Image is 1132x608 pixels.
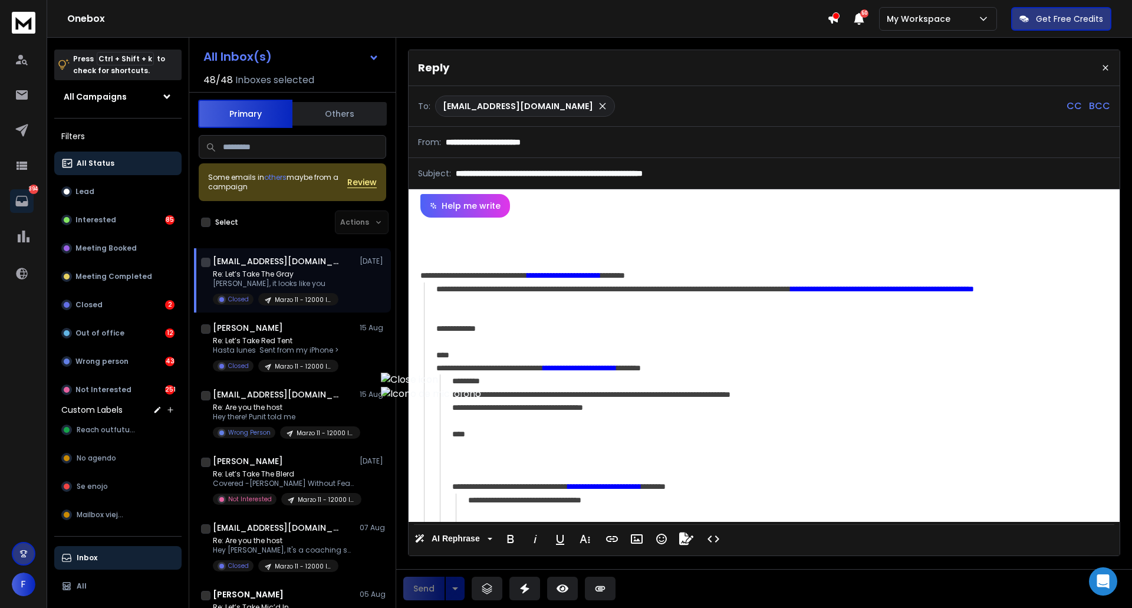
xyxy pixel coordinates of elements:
button: F [12,573,35,596]
img: Close icon [381,373,481,387]
button: Closed2 [54,293,182,317]
p: 394 [29,185,38,194]
div: Some emails in maybe from a campaign [208,173,347,192]
p: Wrong Person [228,428,271,437]
span: Reach outfuture [77,425,136,435]
a: 394 [10,189,34,213]
p: CC [1067,99,1082,113]
p: Marzo 11 - 12000 leads G Personal [275,295,331,304]
div: Open Intercom Messenger [1089,567,1117,596]
p: Meeting Booked [75,244,137,253]
h3: Custom Labels [61,404,123,416]
h1: [EMAIL_ADDRESS][DOMAIN_NAME] +1 [213,389,343,400]
p: [DATE] [360,456,386,466]
span: Ctrl + Shift + k [97,52,154,65]
button: Out of office12 [54,321,182,345]
p: Lead [75,187,94,196]
p: [EMAIL_ADDRESS][DOMAIN_NAME] [443,100,593,112]
p: Inbox [77,553,97,563]
button: Reach outfuture [54,418,182,442]
p: 07 Aug [360,523,386,533]
img: Icono de micrófono [381,387,481,401]
h1: [EMAIL_ADDRESS][DOMAIN_NAME] [213,522,343,534]
button: All Inbox(s) [194,45,389,68]
p: Hasta lunes Sent from my iPhone > [213,346,338,355]
p: Get Free Credits [1036,13,1103,25]
div: 43 [165,357,175,366]
p: Re: Let’s Take The Blerd [213,469,354,479]
button: More Text [574,527,596,551]
p: Not Interested [75,385,131,395]
h1: All Inbox(s) [203,51,272,63]
button: Italic (Ctrl+I) [524,527,547,551]
button: Meeting Booked [54,236,182,260]
p: Not Interested [228,495,272,504]
span: 48 / 48 [203,73,233,87]
h1: [PERSON_NAME] [213,322,283,334]
h3: Filters [54,128,182,144]
p: My Workspace [887,13,955,25]
p: To: [418,100,430,112]
span: No agendo [77,453,116,463]
h1: [PERSON_NAME] [213,455,283,467]
p: Closed [228,561,249,570]
button: Get Free Credits [1011,7,1111,31]
p: [DATE] [360,257,386,266]
p: Marzo 11 - 12000 leads G Personal [298,495,354,504]
p: [PERSON_NAME], it looks like you [213,279,338,288]
button: All [54,574,182,598]
p: Closed [75,300,103,310]
div: 251 [165,385,175,395]
button: Underline (Ctrl+U) [549,527,571,551]
p: 15 Aug [360,390,386,399]
span: Se enojo [77,482,108,491]
div: 85 [165,215,175,225]
h1: [EMAIL_ADDRESS][DOMAIN_NAME] [213,255,343,267]
p: Re: Let’s Take Red Tent [213,336,338,346]
p: Subject: [418,167,451,179]
p: 15 Aug [360,323,386,333]
p: Closed [228,361,249,370]
button: Interested85 [54,208,182,232]
p: Out of office [75,328,124,338]
button: No agendo [54,446,182,470]
button: Lead [54,180,182,203]
button: Inbox [54,546,182,570]
button: Se enojo [54,475,182,498]
p: From: [418,136,441,148]
p: Covered -[PERSON_NAME] Without Fear!™ [213,479,354,488]
img: logo [12,12,35,34]
button: Review [347,176,377,188]
p: Interested [75,215,116,225]
button: AI Rephrase [412,527,495,551]
button: Insert Image (Ctrl+P) [626,527,648,551]
button: Bold (Ctrl+B) [499,527,522,551]
p: Marzo 11 - 12000 leads G Personal [297,429,353,438]
div: 12 [165,328,175,338]
span: AI Rephrase [429,534,482,544]
p: Reply [418,60,449,76]
button: Mailbox viejos [54,503,182,527]
label: Select [215,218,238,227]
button: Meeting Completed [54,265,182,288]
button: Insert Link (Ctrl+K) [601,527,623,551]
p: All Status [77,159,114,168]
p: Marzo 11 - 12000 leads G Personal [275,562,331,571]
button: Others [292,101,387,127]
p: Hey [PERSON_NAME], It's a coaching session [213,545,354,555]
span: others [264,172,287,182]
h1: [PERSON_NAME] [213,589,284,600]
p: Re: Let’s Take The Gray [213,270,338,279]
p: Closed [228,295,249,304]
span: 50 [860,9,868,18]
p: Wrong person [75,357,129,366]
p: Re: Are you the host [213,536,354,545]
p: BCC [1089,99,1110,113]
button: Wrong person43 [54,350,182,373]
p: Marzo 11 - 12000 leads G Personal [275,362,331,371]
button: All Status [54,152,182,175]
button: Signature [675,527,697,551]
